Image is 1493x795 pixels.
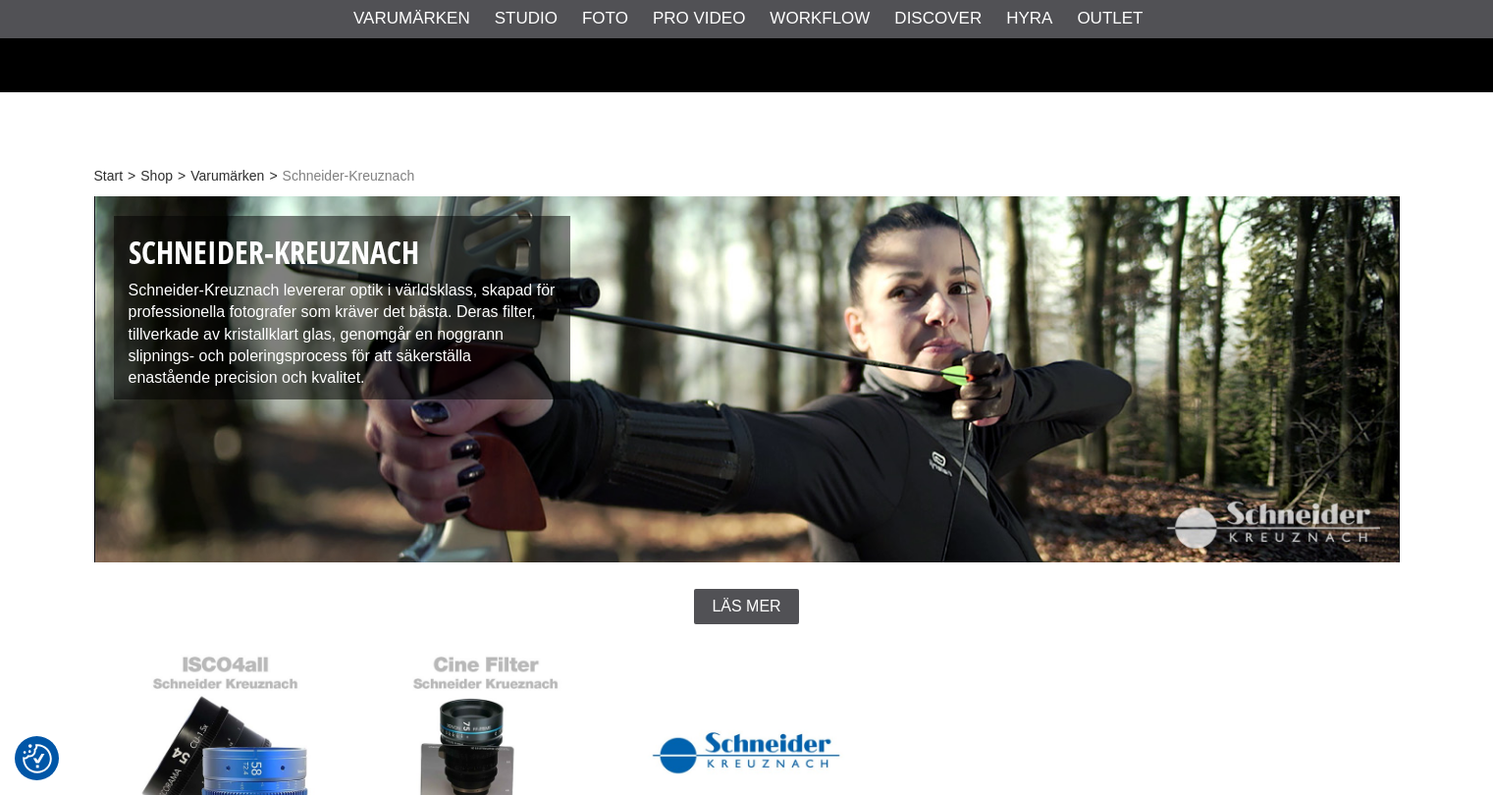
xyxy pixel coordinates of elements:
[128,166,135,186] span: >
[712,598,780,615] span: Läs mer
[94,196,1400,562] img: Schneider Kreuznach Objektiv och Filter
[23,741,52,776] button: Samtyckesinställningar
[770,6,870,31] a: Workflow
[353,6,470,31] a: Varumärken
[653,6,745,31] a: Pro Video
[1077,6,1143,31] a: Outlet
[190,166,264,186] a: Varumärken
[94,166,124,186] a: Start
[495,6,558,31] a: Studio
[582,6,628,31] a: Foto
[178,166,186,186] span: >
[23,744,52,773] img: Revisit consent button
[129,231,557,275] h1: Schneider-Kreuznach
[114,216,571,399] div: Schneider-Kreuznach levererar optik i världsklass, skapad för professionella fotografer som kräve...
[283,166,415,186] span: Schneider-Kreuznach
[269,166,277,186] span: >
[1006,6,1052,31] a: Hyra
[894,6,982,31] a: Discover
[140,166,173,186] a: Shop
